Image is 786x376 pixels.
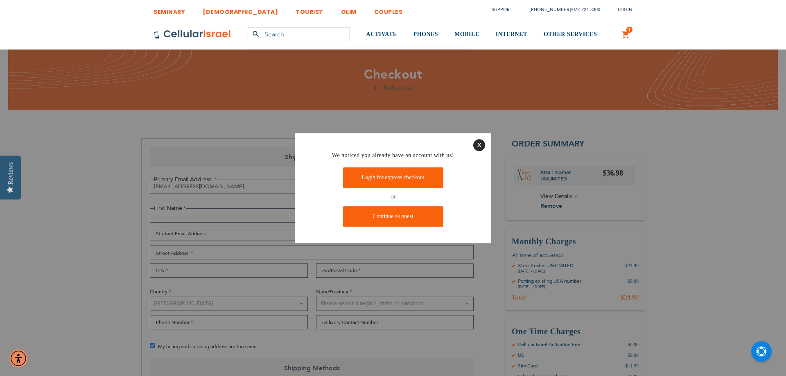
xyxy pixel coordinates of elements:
[618,7,632,13] span: Login
[301,192,485,203] p: or
[572,7,600,13] a: 072-224-3300
[343,206,443,227] a: Continue as guest
[544,31,597,37] span: OTHER SERVICES
[9,349,27,367] div: Accessibility Menu
[496,19,527,50] a: INTERNET
[628,27,631,33] span: 1
[343,168,443,188] a: Login for express checkout
[496,31,527,37] span: INTERNET
[544,19,597,50] a: OTHER SERVICES
[203,2,278,17] a: [DEMOGRAPHIC_DATA]
[522,4,600,16] li: /
[530,7,571,13] a: [PHONE_NUMBER]
[7,162,14,185] div: Reviews
[301,151,485,160] h4: We noticed you already have an account with us!
[621,30,630,40] a: 1
[154,2,185,17] a: SEMINARY
[154,29,231,39] img: Cellular Israel Logo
